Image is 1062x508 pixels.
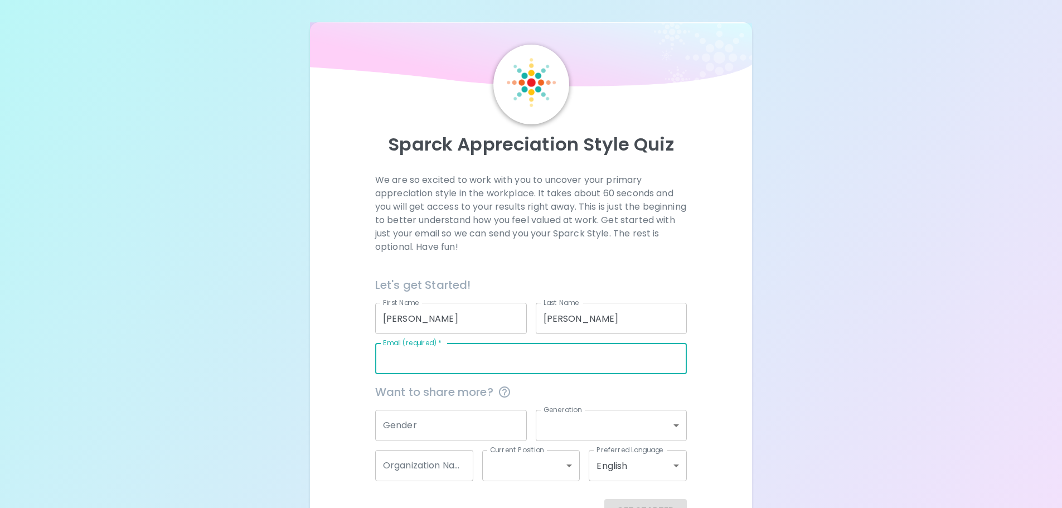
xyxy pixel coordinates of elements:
img: Sparck Logo [507,58,556,107]
label: Email (required) [383,338,442,347]
div: English [589,450,687,481]
p: Sparck Appreciation Style Quiz [323,133,739,156]
p: We are so excited to work with you to uncover your primary appreciation style in the workplace. I... [375,173,687,254]
label: First Name [383,298,419,307]
h6: Let's get Started! [375,276,687,294]
label: Preferred Language [597,445,663,454]
img: wave [310,22,753,92]
label: Generation [544,405,582,414]
label: Current Position [490,445,544,454]
span: Want to share more? [375,383,687,401]
svg: This information is completely confidential and only used for aggregated appreciation studies at ... [498,385,511,399]
label: Last Name [544,298,579,307]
